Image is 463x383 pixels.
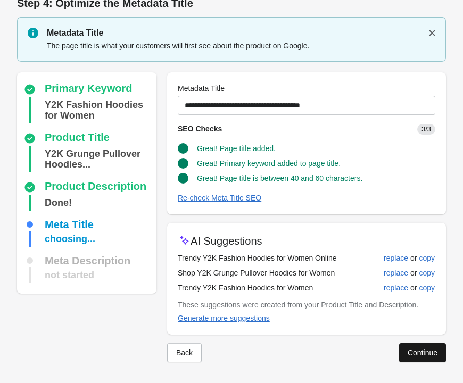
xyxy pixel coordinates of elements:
[45,219,94,230] div: Meta Title
[178,301,418,309] span: These suggestions were created from your Product Title and Description.
[45,255,130,266] div: Meta Description
[384,284,408,292] div: replace
[178,280,373,295] td: Trendy Y2K Fashion Hoodies for Women
[417,124,435,135] span: 3/3
[379,263,412,282] button: replace
[408,282,419,293] span: or
[197,159,341,168] span: Great! Primary keyword added to page title.
[45,181,146,194] div: Product Description
[167,343,202,362] button: Back
[415,278,439,297] button: copy
[178,314,270,322] div: Generate more suggestions
[45,132,110,145] div: Product Title
[415,263,439,282] button: copy
[178,83,225,94] label: Metadata Title
[45,231,95,247] div: choosing...
[408,348,437,357] div: Continue
[197,144,276,153] span: Great! Page title added.
[45,97,152,123] div: Y2K Fashion Hoodies for Women
[47,41,309,50] span: The page title is what your customers will first see about the product on Google.
[197,174,362,182] span: Great! Page title is between 40 and 60 characters.
[178,194,261,202] div: Re-check Meta Title SEO
[399,343,446,362] button: Continue
[419,254,435,262] div: copy
[419,269,435,277] div: copy
[415,248,439,268] button: copy
[419,284,435,292] div: copy
[178,265,373,280] td: Shop Y2K Grunge Pullover Hoodies for Women
[408,253,419,263] span: or
[45,267,94,283] div: not started
[45,195,72,211] div: Done!
[384,269,408,277] div: replace
[173,188,266,207] button: Re-check Meta Title SEO
[178,251,373,265] td: Trendy Y2K Fashion Hoodies for Women Online
[45,146,152,172] div: Y2K Grunge Pullover Hoodies for Women Y2K Fashion Hoodies for Women
[176,348,193,357] div: Back
[379,248,412,268] button: replace
[47,27,435,39] p: Metadata Title
[173,309,274,328] button: Generate more suggestions
[191,234,262,248] p: AI Suggestions
[379,278,412,297] button: replace
[45,83,133,96] div: Primary Keyword
[178,124,222,133] span: SEO Checks
[384,254,408,262] div: replace
[408,268,419,278] span: or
